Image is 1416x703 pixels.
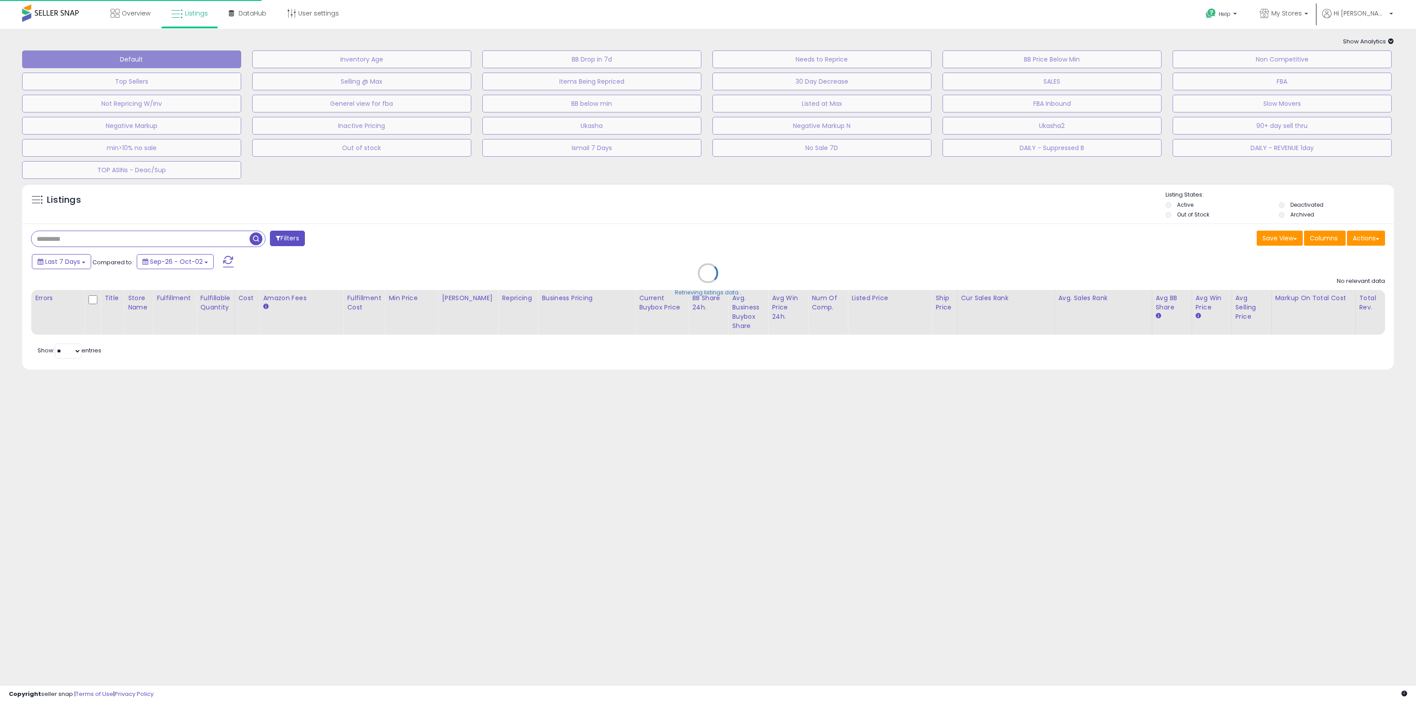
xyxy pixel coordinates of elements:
a: Help [1199,1,1246,29]
i: Get Help [1205,8,1216,19]
button: FBA [1173,73,1392,90]
button: No Sale 7D [712,139,931,157]
button: Not Repricing W/Inv [22,95,241,112]
button: 30 Day Decrease [712,73,931,90]
button: DAILY - Suppressed B [943,139,1162,157]
button: Negative Markup [22,117,241,135]
button: Ukasha [482,117,701,135]
button: Top Sellers [22,73,241,90]
button: Inventory Age [252,50,471,68]
button: Ismail 7 Days [482,139,701,157]
button: min>10% no sale [22,139,241,157]
button: DAILY - REVENUE 1day [1173,139,1392,157]
button: SALES [943,73,1162,90]
button: Out of stock [252,139,471,157]
button: TOP ASINs - Deac/Sup [22,161,241,179]
button: Slow Movers [1173,95,1392,112]
button: Needs to Reprice [712,50,931,68]
span: Show Analytics [1343,37,1394,46]
button: FBA Inbound [943,95,1162,112]
button: Listed at Max [712,95,931,112]
a: Hi [PERSON_NAME] [1322,9,1393,29]
button: Negative Markup N [712,117,931,135]
button: BB Price Below Min [943,50,1162,68]
button: Selling @ Max [252,73,471,90]
button: Items Being Repriced [482,73,701,90]
button: Non Competitive [1173,50,1392,68]
div: Retrieving listings data.. [675,289,741,297]
button: Ukasha2 [943,117,1162,135]
button: 90+ day sell thru [1173,117,1392,135]
button: BB Drop in 7d [482,50,701,68]
button: BB below min [482,95,701,112]
span: Overview [122,9,150,18]
span: My Stores [1271,9,1302,18]
span: DataHub [239,9,266,18]
button: Generel view for fba [252,95,471,112]
span: Help [1219,10,1231,18]
span: Listings [185,9,208,18]
span: Hi [PERSON_NAME] [1334,9,1387,18]
button: Default [22,50,241,68]
button: Inactive Pricing [252,117,471,135]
